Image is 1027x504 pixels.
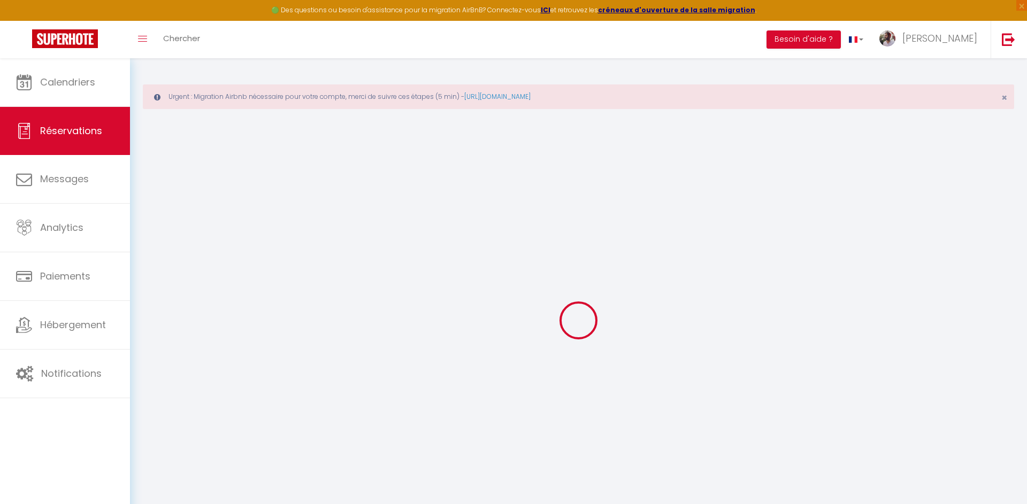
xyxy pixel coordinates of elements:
[1001,91,1007,104] span: ×
[32,29,98,48] img: Super Booking
[541,5,550,14] a: ICI
[155,21,208,58] a: Chercher
[41,367,102,380] span: Notifications
[1001,93,1007,103] button: Close
[40,172,89,185] span: Messages
[9,4,41,36] button: Ouvrir le widget de chat LiveChat
[163,33,200,44] span: Chercher
[767,30,841,49] button: Besoin d'aide ?
[598,5,755,14] a: créneaux d'ouverture de la salle migration
[464,92,531,101] a: [URL][DOMAIN_NAME]
[40,269,90,283] span: Paiements
[1002,33,1015,46] img: logout
[143,84,1014,109] div: Urgent : Migration Airbnb nécessaire pour votre compte, merci de suivre ces étapes (5 min) -
[40,75,95,89] span: Calendriers
[40,318,106,331] span: Hébergement
[40,221,83,234] span: Analytics
[871,21,991,58] a: ... [PERSON_NAME]
[879,30,895,46] img: ...
[40,124,102,137] span: Réservations
[902,32,977,45] span: [PERSON_NAME]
